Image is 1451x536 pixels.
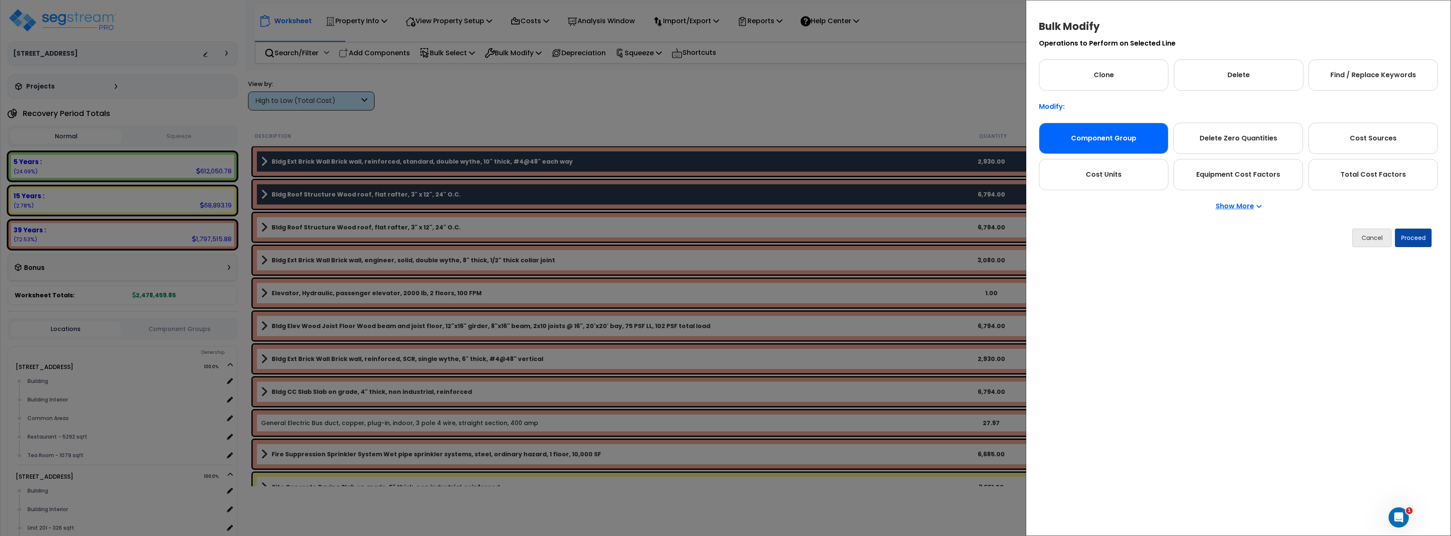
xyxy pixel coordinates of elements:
[1039,159,1168,190] div: Cost Units
[1173,159,1303,190] div: Equipment Cost Factors
[1174,59,1303,91] div: Delete
[1406,507,1413,514] span: 1
[1039,22,1438,32] h4: Bulk Modify
[1389,507,1409,528] iframe: Intercom live chat
[1308,123,1438,154] div: Cost Sources
[1395,229,1432,247] button: Proceed
[1308,159,1438,190] div: Total Cost Factors
[1039,59,1168,91] div: Clone
[1216,203,1262,210] p: Show More
[1039,40,1438,47] p: Operations to Perform on Selected Line
[1173,123,1303,154] div: Delete Zero Quantities
[1352,229,1392,247] button: Cancel
[1308,59,1438,91] div: Find / Replace Keywords
[1039,123,1168,154] div: Component Group
[1039,103,1438,110] p: Modify:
